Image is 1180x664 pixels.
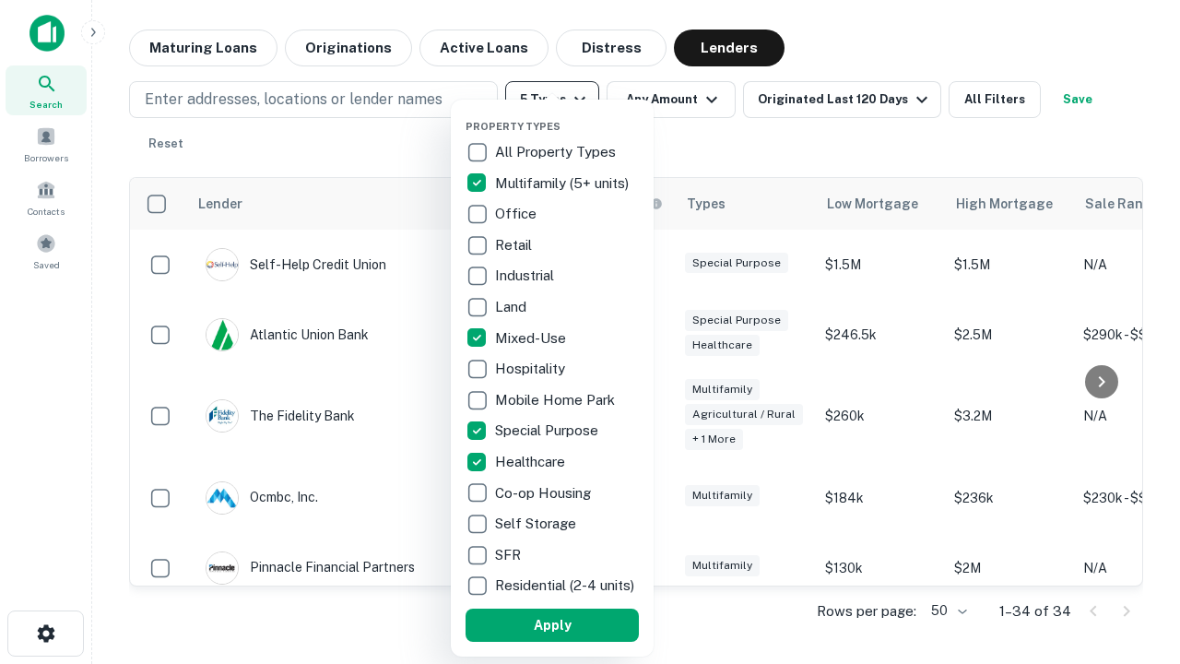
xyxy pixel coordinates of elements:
[495,451,569,473] p: Healthcare
[495,544,525,566] p: SFR
[495,141,619,163] p: All Property Types
[495,575,638,597] p: Residential (2-4 units)
[495,420,602,442] p: Special Purpose
[495,172,632,195] p: Multifamily (5+ units)
[466,121,560,132] span: Property Types
[495,358,569,380] p: Hospitality
[1088,516,1180,605] iframe: Chat Widget
[495,296,530,318] p: Land
[466,609,639,642] button: Apply
[495,265,558,287] p: Industrial
[495,389,619,411] p: Mobile Home Park
[495,513,580,535] p: Self Storage
[495,234,536,256] p: Retail
[495,327,570,350] p: Mixed-Use
[495,203,540,225] p: Office
[495,482,595,504] p: Co-op Housing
